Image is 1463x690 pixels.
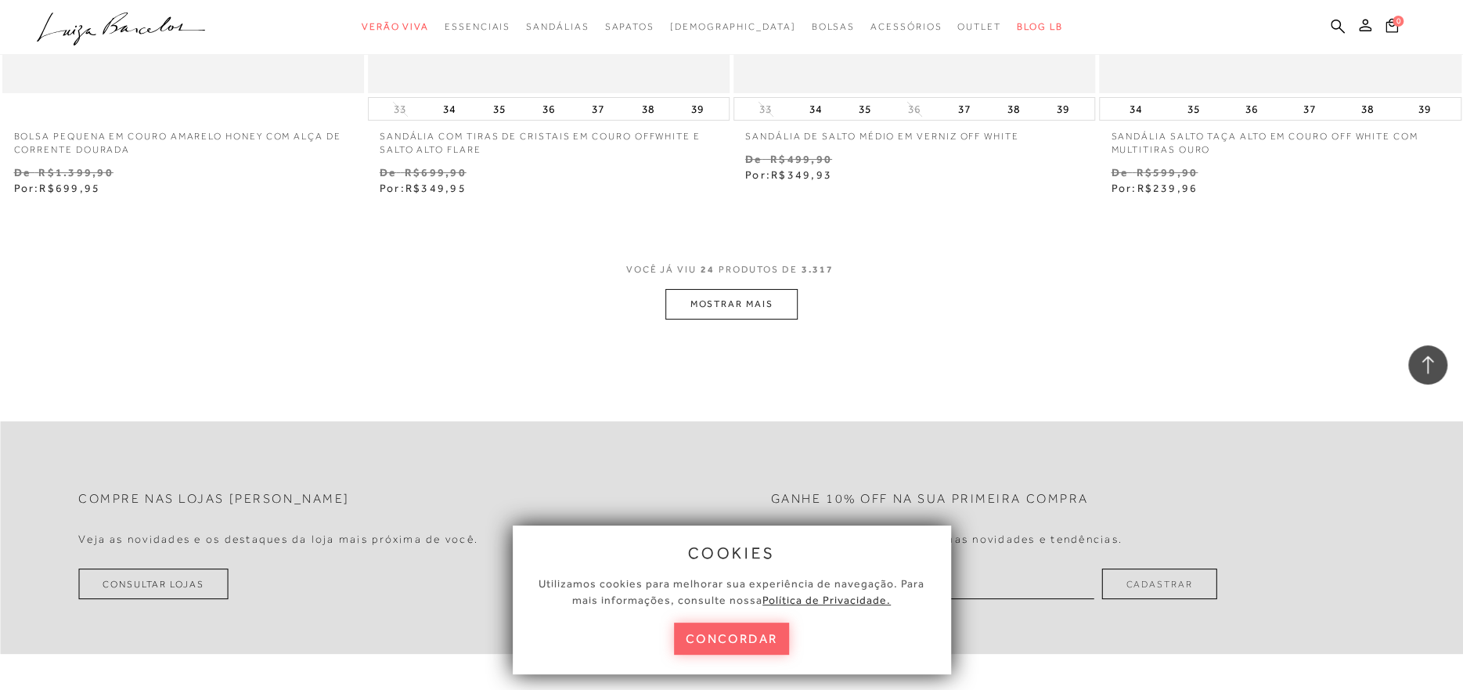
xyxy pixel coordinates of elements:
button: MOSTRAR MAIS [665,289,797,320]
a: categoryNavScreenReaderText [957,13,1001,42]
span: R$699,95 [39,182,100,194]
span: Bolsas [811,21,855,32]
h4: Veja as novidades e os destaques da loja mais próxima de você. [78,533,478,546]
a: Política de Privacidade. [762,594,891,606]
span: BLOG LB [1017,21,1062,32]
button: 36 [903,102,925,117]
a: SANDÁLIA SALTO TAÇA ALTO EM COURO OFF WHITE COM MULTITIRAS OURO [1099,121,1461,157]
a: categoryNavScreenReaderText [870,13,942,42]
span: Outlet [957,21,1001,32]
span: Por: [14,182,101,194]
button: 34 [804,98,826,120]
a: categoryNavScreenReaderText [362,13,429,42]
button: 34 [438,98,460,120]
button: 35 [854,98,876,120]
a: categoryNavScreenReaderText [526,13,589,42]
small: De [1111,166,1127,179]
span: 3.317 [802,264,834,275]
span: cookies [688,544,776,562]
h2: Compre nas lojas [PERSON_NAME] [78,492,350,507]
a: SANDÁLIA DE SALTO MÉDIO EM VERNIZ OFF WHITE [733,121,1095,143]
span: Por: [745,168,832,181]
small: R$1.399,90 [38,166,113,179]
a: categoryNavScreenReaderText [445,13,510,42]
button: 34 [1125,98,1147,120]
span: R$349,95 [405,182,467,194]
button: 37 [953,98,975,120]
button: 38 [636,98,658,120]
button: 39 [1414,98,1436,120]
span: 24 [701,264,715,275]
button: Cadastrar [1101,569,1216,599]
button: 39 [686,98,708,120]
span: Por: [380,182,467,194]
span: Acessórios [870,21,942,32]
a: SANDÁLIA COM TIRAS DE CRISTAIS EM COURO OFFWHITE E SALTO ALTO FLARE [368,121,730,157]
a: BLOG LB [1017,13,1062,42]
span: Sapatos [604,21,654,32]
h2: Ganhe 10% off na sua primeira compra [771,492,1089,507]
button: concordar [674,623,790,655]
small: De [14,166,31,179]
button: 33 [389,102,411,117]
a: categoryNavScreenReaderText [604,13,654,42]
button: 36 [1240,98,1262,120]
button: 37 [587,98,609,120]
small: R$699,90 [405,166,467,179]
span: Sandálias [526,21,589,32]
button: 39 [1052,98,1074,120]
span: VOCÊ JÁ VIU PRODUTOS DE [626,264,838,275]
small: De [745,153,762,165]
span: Verão Viva [362,21,429,32]
a: BOLSA PEQUENA EM COURO AMARELO HONEY COM ALÇA DE CORRENTE DOURADA [2,121,364,157]
button: 38 [1356,98,1378,120]
span: R$349,93 [771,168,832,181]
small: R$499,90 [770,153,832,165]
button: 36 [538,98,560,120]
span: Utilizamos cookies para melhorar sua experiência de navegação. Para mais informações, consulte nossa [539,577,924,606]
small: R$599,90 [1136,166,1198,179]
a: Consultar Lojas [78,569,229,599]
span: Essenciais [445,21,510,32]
button: 35 [488,98,510,120]
span: 0 [1393,16,1404,27]
button: 33 [755,102,777,117]
span: Por: [1111,182,1198,194]
span: R$239,96 [1137,182,1198,194]
a: categoryNavScreenReaderText [811,13,855,42]
small: De [380,166,396,179]
button: 38 [1003,98,1025,120]
button: 37 [1298,98,1320,120]
a: noSubCategoriesText [670,13,796,42]
button: 0 [1381,17,1403,38]
button: 35 [1183,98,1205,120]
span: [DEMOGRAPHIC_DATA] [670,21,796,32]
